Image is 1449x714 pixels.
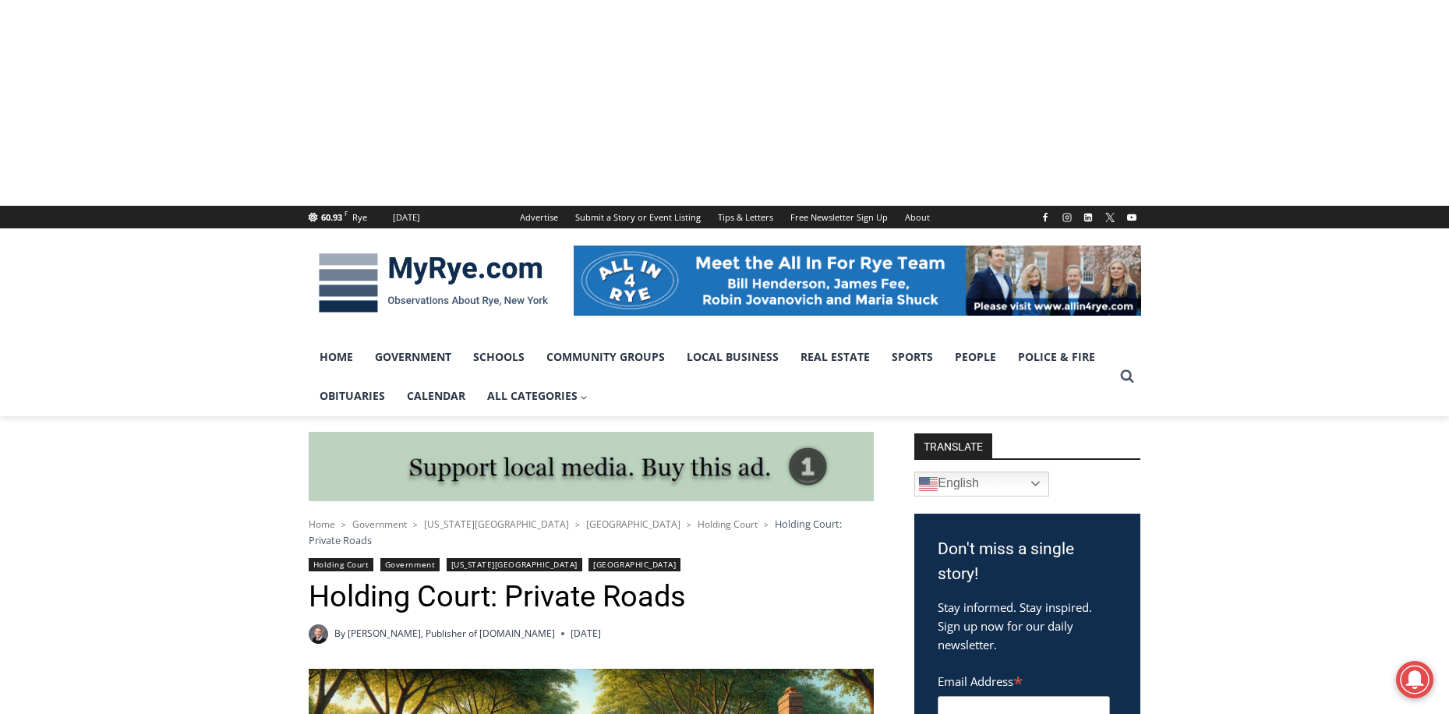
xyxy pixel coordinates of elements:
img: en [919,475,938,493]
button: View Search Form [1113,362,1141,391]
span: > [341,519,346,530]
span: All Categories [487,387,588,405]
div: Rye [352,210,367,224]
span: By [334,626,345,641]
a: Home [309,338,364,376]
a: X [1101,208,1119,227]
a: Government [380,558,440,571]
a: About [896,206,938,228]
h1: Holding Court: Private Roads [309,579,874,615]
a: [PERSON_NAME], Publisher of [DOMAIN_NAME] [348,627,555,640]
span: Holding Court: Private Roads [309,517,842,546]
a: Holding Court [698,518,758,531]
a: Facebook [1036,208,1055,227]
a: Author image [309,624,328,644]
span: > [575,519,580,530]
a: Real Estate [790,338,881,376]
nav: Primary Navigation [309,338,1113,416]
time: [DATE] [571,626,601,641]
a: Schools [462,338,535,376]
a: Local Business [676,338,790,376]
span: > [764,519,769,530]
img: support local media, buy this ad [309,432,874,502]
a: Sports [881,338,944,376]
img: MyRye.com [309,242,558,323]
a: [US_STATE][GEOGRAPHIC_DATA] [447,558,582,571]
a: YouTube [1122,208,1141,227]
span: > [687,519,691,530]
a: Tips & Letters [709,206,782,228]
strong: TRANSLATE [914,433,992,458]
a: Free Newsletter Sign Up [782,206,896,228]
a: Government [352,518,407,531]
a: Calendar [396,376,476,415]
nav: Breadcrumbs [309,516,874,548]
a: [GEOGRAPHIC_DATA] [586,518,680,531]
span: 60.93 [321,211,342,223]
a: Community Groups [535,338,676,376]
a: Advertise [511,206,567,228]
a: Government [364,338,462,376]
span: F [345,209,348,217]
p: Stay informed. Stay inspired. Sign up now for our daily newsletter. [938,598,1117,654]
a: Submit a Story or Event Listing [567,206,709,228]
a: Obituaries [309,376,396,415]
a: Police & Fire [1007,338,1106,376]
div: [DATE] [393,210,420,224]
a: Instagram [1058,208,1076,227]
img: All in for Rye [574,246,1141,316]
a: Linkedin [1079,208,1097,227]
a: English [914,472,1049,497]
span: > [413,519,418,530]
a: All Categories [476,376,599,415]
h3: Don't miss a single story! [938,537,1117,586]
a: People [944,338,1007,376]
a: [US_STATE][GEOGRAPHIC_DATA] [424,518,569,531]
label: Email Address [938,666,1110,694]
nav: Secondary Navigation [511,206,938,228]
a: Home [309,518,335,531]
a: Holding Court [309,558,374,571]
a: [GEOGRAPHIC_DATA] [588,558,680,571]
